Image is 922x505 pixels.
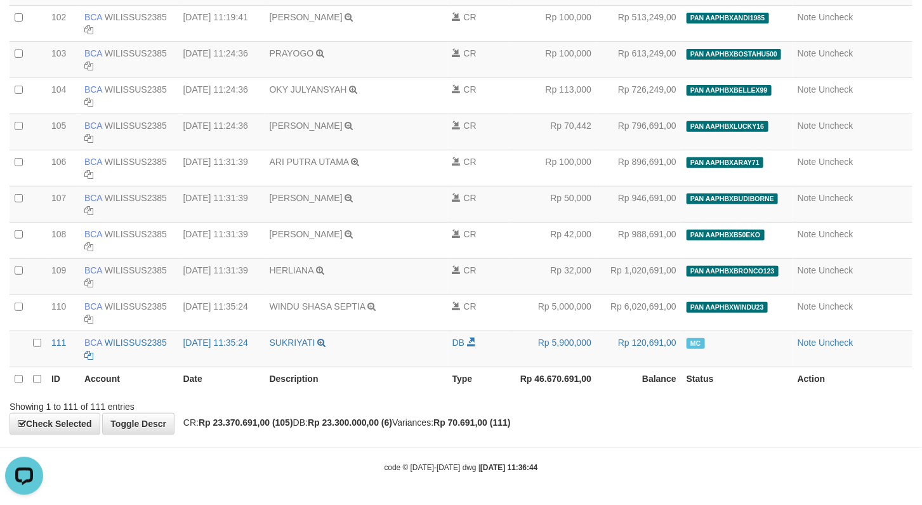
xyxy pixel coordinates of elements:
[84,97,93,107] a: Copy WILISSUS2385 to clipboard
[84,133,93,143] a: Copy WILISSUS2385 to clipboard
[270,193,343,203] a: [PERSON_NAME]
[270,265,313,275] a: HERLIANA
[199,417,293,428] strong: Rp 23.370.691,00 (105)
[687,302,768,313] span: PAN AAPHBXWINDU23
[84,121,102,131] span: BCA
[84,242,93,252] a: Copy WILISSUS2385 to clipboard
[270,229,343,239] a: [PERSON_NAME]
[84,61,93,71] a: Copy WILISSUS2385 to clipboard
[687,230,765,240] span: PAN AAPHBXB50EKO
[509,222,597,258] td: Rp 42,000
[270,48,314,58] a: PRAYOGO
[84,157,102,167] span: BCA
[270,301,366,312] a: WINDU SHASA SEPTIA
[596,331,682,367] td: Rp 120,691,00
[178,150,265,186] td: [DATE] 11:31:39
[509,5,597,41] td: Rp 100,000
[46,150,79,186] td: 106
[464,265,477,275] span: CR
[270,338,315,348] a: SUKRIYATI
[270,84,347,95] a: OKY JULYANSYAH
[798,229,817,239] a: Note
[596,41,682,77] td: Rp 613,249,00
[105,157,167,167] a: WILISSUS2385
[84,48,102,58] span: BCA
[105,121,167,131] a: WILISSUS2385
[84,350,93,360] a: Copy WILISSUS2385 to clipboard
[178,222,265,258] td: [DATE] 11:31:39
[819,193,853,203] a: Uncheck
[596,294,682,331] td: Rp 6,020,691,00
[509,150,597,186] td: Rp 100,000
[798,84,817,95] a: Note
[102,413,175,435] a: Toggle Descr
[793,367,912,391] th: Action
[452,338,464,348] span: DB
[687,157,763,168] span: PAN AAPHBXARAY71
[687,49,782,60] span: PAN AAPHBXBOSTAHU500
[509,77,597,114] td: Rp 113,000
[596,150,682,186] td: Rp 896,691,00
[509,331,597,367] td: Rp 5,900,000
[819,84,853,95] a: Uncheck
[178,77,265,114] td: [DATE] 11:24:36
[687,121,768,132] span: PAN AAPHBXLUCKY16
[178,258,265,294] td: [DATE] 11:31:39
[46,294,79,331] td: 110
[84,278,93,288] a: Copy WILISSUS2385 to clipboard
[46,258,79,294] td: 109
[509,114,597,150] td: Rp 70,442
[798,301,817,312] a: Note
[819,301,853,312] a: Uncheck
[46,331,79,367] td: 111
[447,367,509,391] th: Type
[178,5,265,41] td: [DATE] 11:19:41
[270,121,343,131] a: [PERSON_NAME]
[464,229,477,239] span: CR
[819,48,853,58] a: Uncheck
[105,48,167,58] a: WILISSUS2385
[509,41,597,77] td: Rp 100,000
[819,229,853,239] a: Uncheck
[682,367,793,391] th: Status
[596,5,682,41] td: Rp 513,249,00
[46,222,79,258] td: 108
[46,114,79,150] td: 105
[687,266,779,277] span: PAN AAPHBXBRONCO123
[819,157,853,167] a: Uncheck
[819,12,853,22] a: Uncheck
[596,367,682,391] th: Balance
[798,121,817,131] a: Note
[798,12,817,22] a: Note
[798,48,817,58] a: Note
[178,294,265,331] td: [DATE] 11:35:24
[105,301,167,312] a: WILISSUS2385
[798,157,817,167] a: Note
[46,5,79,41] td: 102
[687,338,705,349] span: Manually Checked by: aqurobotp1
[596,258,682,294] td: Rp 1,020,691,00
[105,338,167,348] a: WILISSUS2385
[178,367,265,391] th: Date
[798,265,817,275] a: Note
[84,206,93,216] a: Copy WILISSUS2385 to clipboard
[105,229,167,239] a: WILISSUS2385
[464,157,477,167] span: CR
[46,41,79,77] td: 103
[84,338,102,348] span: BCA
[46,367,79,391] th: ID
[84,169,93,180] a: Copy WILISSUS2385 to clipboard
[509,367,597,391] th: Rp 46.670.691,00
[687,85,772,96] span: PAN AAPHBXBELLEX99
[819,121,853,131] a: Uncheck
[464,48,477,58] span: CR
[265,367,447,391] th: Description
[270,12,343,22] a: [PERSON_NAME]
[596,186,682,222] td: Rp 946,691,00
[178,331,265,367] td: [DATE] 11:35:24
[46,186,79,222] td: 107
[308,417,392,428] strong: Rp 23.300.000,00 (6)
[596,222,682,258] td: Rp 988,691,00
[105,265,167,275] a: WILISSUS2385
[178,186,265,222] td: [DATE] 11:31:39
